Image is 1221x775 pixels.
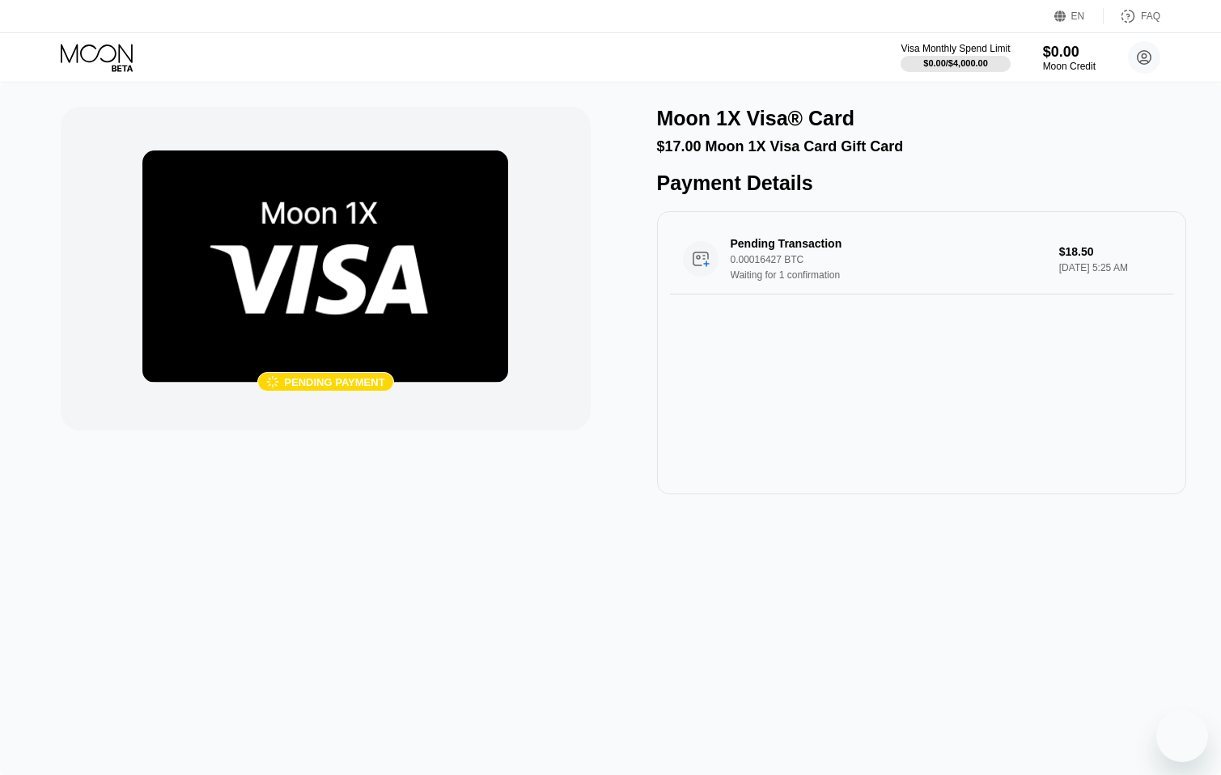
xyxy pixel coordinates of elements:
[731,254,1058,265] div: 0.00016427 BTC
[657,107,854,130] div: Moon 1X Visa® Card
[284,376,384,388] div: Pending payment
[1059,262,1160,273] div: [DATE] 5:25 AM
[1156,710,1208,762] iframe: Button to launch messaging window
[266,375,279,389] div: 
[1071,11,1085,22] div: EN
[1059,245,1160,258] div: $18.50
[923,58,988,68] div: $0.00 / $4,000.00
[670,224,1173,294] div: Pending Transaction0.00016427 BTCWaiting for 1 confirmation$18.50[DATE] 5:25 AM
[1104,8,1160,24] div: FAQ
[1043,44,1096,72] div: $0.00Moon Credit
[657,172,1186,195] div: Payment Details
[901,43,1010,72] div: Visa Monthly Spend Limit$0.00/$4,000.00
[1043,61,1096,72] div: Moon Credit
[1054,8,1104,24] div: EN
[1141,11,1160,22] div: FAQ
[731,269,1058,281] div: Waiting for 1 confirmation
[901,43,1010,54] div: Visa Monthly Spend Limit
[657,138,1186,155] div: $17.00 Moon 1X Visa Card Gift Card
[731,237,1035,250] div: Pending Transaction
[1043,44,1096,61] div: $0.00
